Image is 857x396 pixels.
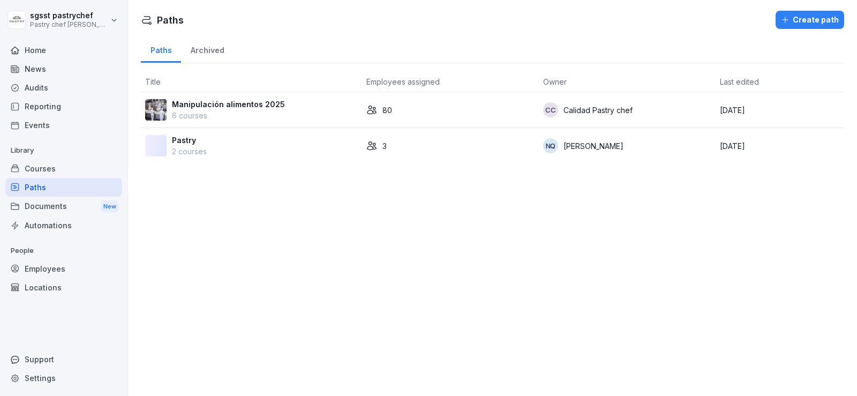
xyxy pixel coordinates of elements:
[5,350,122,369] div: Support
[5,197,122,216] div: Documents
[720,140,840,152] p: [DATE]
[5,242,122,259] p: People
[5,259,122,278] a: Employees
[157,13,184,27] h1: Paths
[5,278,122,297] a: Locations
[5,369,122,387] a: Settings
[720,104,840,116] p: [DATE]
[5,142,122,159] p: Library
[563,104,633,116] p: Calidad Pastry chef
[382,104,392,116] p: 80
[366,77,440,86] span: Employees assigned
[30,21,108,28] p: Pastry chef [PERSON_NAME] y Cocina gourmet
[101,200,119,213] div: New
[30,11,108,20] p: sgsst pastrychef
[543,102,558,117] div: Cc
[5,197,122,216] a: DocumentsNew
[5,159,122,178] a: Courses
[172,135,207,146] p: Pastry
[172,110,285,121] p: 6 courses
[781,14,839,26] div: Create path
[720,77,759,86] span: Last edited
[145,99,167,121] img: xrig9ngccgkbh355tbuziiw7.png
[5,97,122,116] a: Reporting
[776,11,844,29] button: Create path
[145,77,161,86] span: Title
[5,178,122,197] a: Paths
[563,140,623,152] p: [PERSON_NAME]
[172,99,285,110] p: Manipulación alimentos 2025
[5,116,122,135] a: Events
[172,146,207,157] p: 2 courses
[5,216,122,235] a: Automations
[543,138,558,153] div: NQ
[543,77,567,86] span: Owner
[141,35,181,63] a: Paths
[5,78,122,97] a: Audits
[5,59,122,78] a: News
[5,41,122,59] a: Home
[181,35,234,63] a: Archived
[382,140,387,152] p: 3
